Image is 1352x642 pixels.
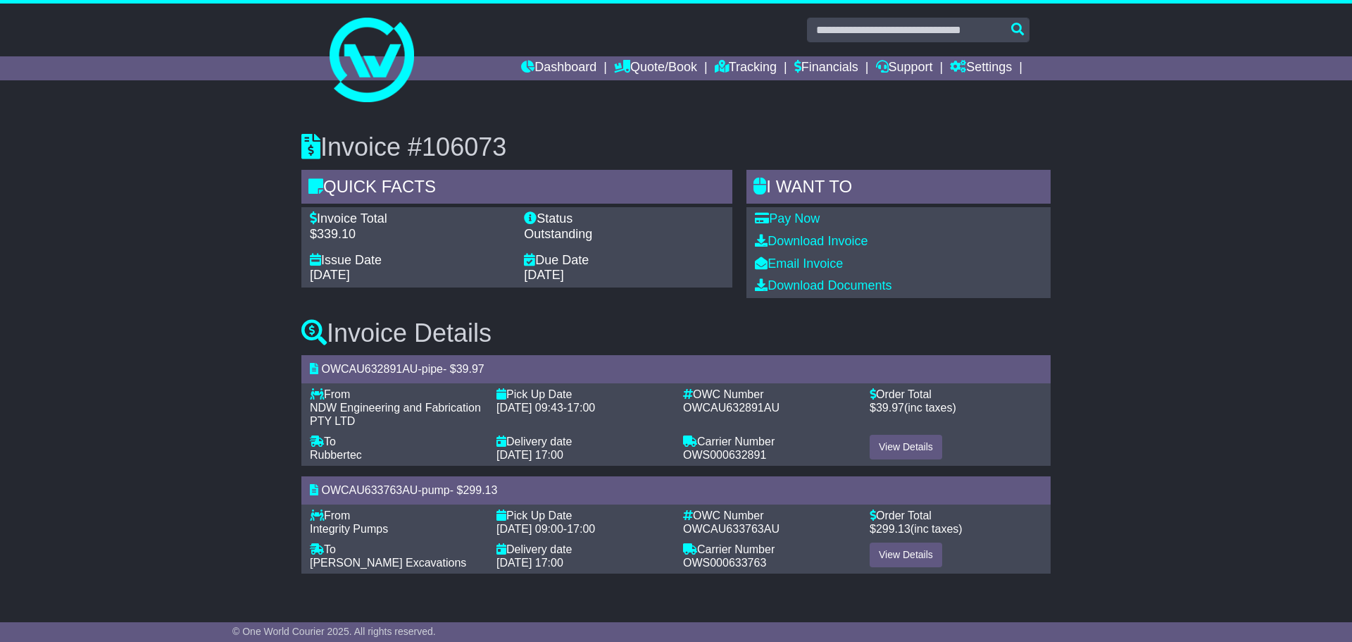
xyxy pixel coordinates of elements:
[310,388,482,401] div: From
[310,268,510,283] div: [DATE]
[950,56,1012,80] a: Settings
[755,211,820,226] a: Pay Now
[746,170,1051,208] div: I WANT to
[715,56,777,80] a: Tracking
[496,523,563,535] span: [DATE] 09:00
[567,523,595,535] span: 17:00
[496,401,669,414] div: -
[614,56,697,80] a: Quote/Book
[310,253,510,268] div: Issue Date
[876,523,910,535] span: 299.13
[683,557,766,569] span: OWS000633763
[301,133,1051,161] h3: Invoice #106073
[301,170,732,208] div: Quick Facts
[755,257,843,271] a: Email Invoice
[683,543,856,556] div: Carrier Number
[870,543,942,567] a: View Details
[876,56,933,80] a: Support
[794,56,858,80] a: Financials
[683,435,856,448] div: Carrier Number
[524,268,724,283] div: [DATE]
[496,388,669,401] div: Pick Up Date
[496,543,669,556] div: Delivery date
[463,484,497,496] span: 299.13
[301,476,1051,504] div: - - $
[567,402,595,414] span: 17:00
[301,355,1051,383] div: - - $
[683,509,856,522] div: OWC Number
[310,449,362,461] span: Rubbertec
[301,319,1051,347] h3: Invoice Details
[310,211,510,227] div: Invoice Total
[755,234,868,248] a: Download Invoice
[683,388,856,401] div: OWC Number
[310,435,482,448] div: To
[310,557,466,569] span: [PERSON_NAME] Excavations
[496,402,563,414] span: [DATE] 09:43
[870,509,1042,522] div: Order Total
[321,484,418,496] span: OWCAU633763AU
[524,211,724,227] div: Status
[524,253,724,268] div: Due Date
[683,402,780,414] span: OWCAU632891AU
[321,363,418,375] span: OWCAU632891AU
[232,626,436,637] span: © One World Courier 2025. All rights reserved.
[876,402,904,414] span: 39.97
[521,56,596,80] a: Dashboard
[422,484,450,496] span: pump
[310,402,481,427] span: NDW Engineering and Fabrication PTY LTD
[496,557,563,569] span: [DATE] 17:00
[310,227,510,242] div: $339.10
[496,435,669,448] div: Delivery date
[870,388,1042,401] div: Order Total
[524,227,724,242] div: Outstanding
[683,449,766,461] span: OWS000632891
[496,522,669,536] div: -
[683,523,780,535] span: OWCAU633763AU
[310,523,388,535] span: Integrity Pumps
[456,363,484,375] span: 39.97
[422,363,443,375] span: pipe
[496,449,563,461] span: [DATE] 17:00
[496,509,669,522] div: Pick Up Date
[755,278,891,292] a: Download Documents
[870,522,1042,536] div: $ (inc taxes)
[310,543,482,556] div: To
[870,435,942,459] a: View Details
[310,509,482,522] div: From
[870,401,1042,414] div: $ (inc taxes)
